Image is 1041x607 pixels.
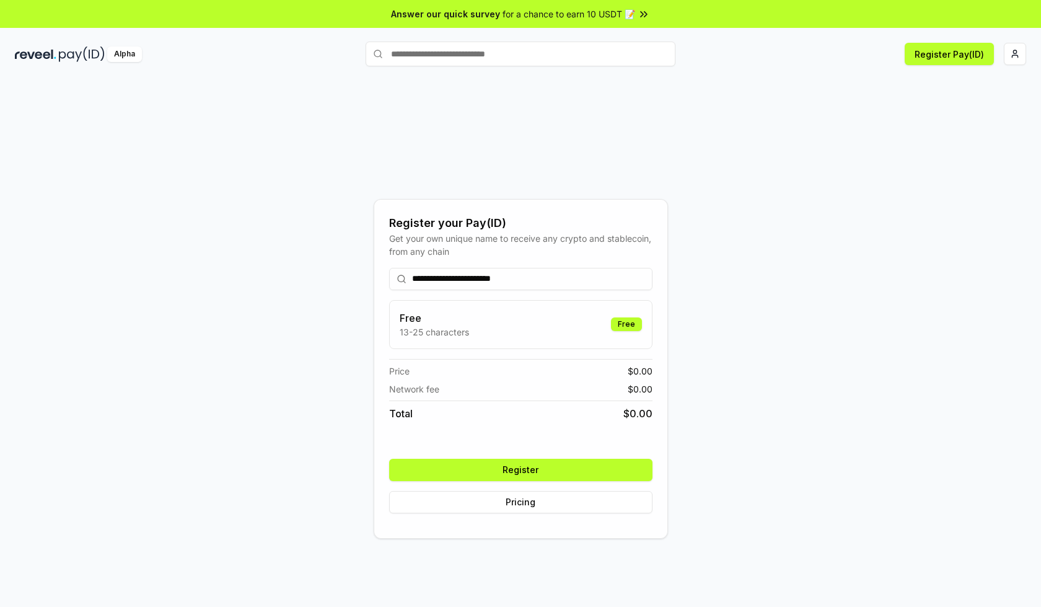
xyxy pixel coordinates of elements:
span: Network fee [389,383,439,396]
div: Register your Pay(ID) [389,215,652,232]
span: Total [389,406,413,421]
span: $ 0.00 [623,406,652,421]
span: $ 0.00 [628,365,652,378]
div: Get your own unique name to receive any crypto and stablecoin, from any chain [389,232,652,258]
span: $ 0.00 [628,383,652,396]
button: Register Pay(ID) [905,43,994,65]
span: Price [389,365,410,378]
span: Answer our quick survey [391,7,500,20]
div: Free [611,317,642,331]
span: for a chance to earn 10 USDT 📝 [503,7,635,20]
h3: Free [400,311,469,326]
p: 13-25 characters [400,326,469,339]
div: Alpha [107,47,142,62]
img: reveel_dark [15,47,56,62]
img: pay_id [59,47,105,62]
button: Pricing [389,491,652,513]
button: Register [389,459,652,481]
